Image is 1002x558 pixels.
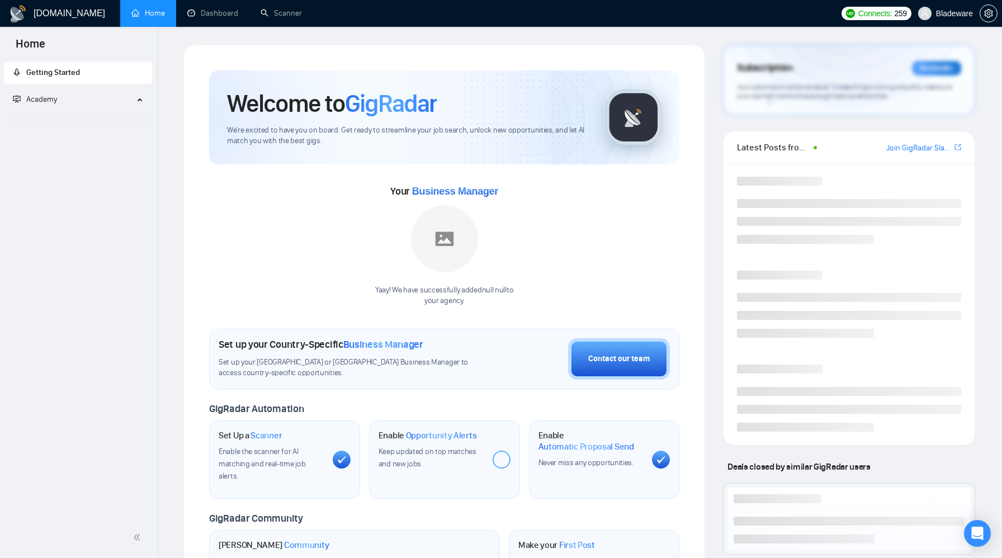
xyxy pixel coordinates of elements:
span: Automatic Proposal Send [538,441,634,452]
span: Your [390,185,498,197]
a: setting [980,9,998,18]
span: Academy [13,94,57,104]
span: Keep updated on top matches and new jobs. [379,447,476,469]
span: GigRadar Community [209,512,303,524]
span: setting [980,9,997,18]
a: searchScanner [261,8,302,18]
span: Connects: [858,7,892,20]
span: Never miss any opportunities. [538,458,634,467]
a: homeHome [131,8,165,18]
button: Contact our team [568,338,670,380]
span: GigRadar [345,88,437,119]
span: Your subscription will be renewed. To keep things running smoothly, make sure your payment method... [737,83,952,101]
a: dashboardDashboard [187,8,238,18]
li: Academy Homepage [4,115,152,122]
div: Open Intercom Messenger [964,520,991,547]
span: Deals closed by similar GigRadar users [723,457,875,476]
span: Enable the scanner for AI matching and real-time job alerts. [219,447,305,481]
img: placeholder.png [411,205,478,272]
span: user [921,10,929,17]
p: your agency . [375,296,513,306]
button: setting [980,4,998,22]
span: 259 [894,7,906,20]
div: Reminder [912,61,961,75]
a: Join GigRadar Slack Community [886,142,952,154]
span: Latest Posts from the GigRadar Community [737,140,810,154]
div: Contact our team [588,353,650,365]
img: gigradar-logo.png [606,89,661,145]
span: First Post [559,540,595,551]
span: rocket [13,68,21,76]
h1: Enable [538,430,644,452]
span: fund-projection-screen [13,95,21,103]
span: Opportunity Alerts [406,430,477,441]
h1: Set up your Country-Specific [219,338,423,351]
span: Subscription [737,59,792,78]
span: Community [284,540,329,551]
span: Home [7,36,54,59]
span: double-left [133,532,144,543]
span: Academy [26,94,57,104]
img: logo [9,5,27,23]
a: export [954,142,961,153]
img: upwork-logo.png [846,9,855,18]
li: Getting Started [4,62,152,84]
h1: Make your [518,540,595,551]
span: Scanner [250,430,282,441]
span: Business Manager [412,186,498,197]
span: Set up your [GEOGRAPHIC_DATA] or [GEOGRAPHIC_DATA] Business Manager to access country-specific op... [219,357,489,379]
span: GigRadar Automation [209,403,304,415]
span: Getting Started [26,68,80,77]
h1: [PERSON_NAME] [219,540,329,551]
div: Yaay! We have successfully added null null to [375,285,513,306]
h1: Welcome to [227,88,437,119]
h1: Set Up a [219,430,282,441]
span: Business Manager [343,338,423,351]
h1: Enable [379,430,477,441]
span: export [954,143,961,152]
span: We're excited to have you on board. Get ready to streamline your job search, unlock new opportuni... [227,125,588,146]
